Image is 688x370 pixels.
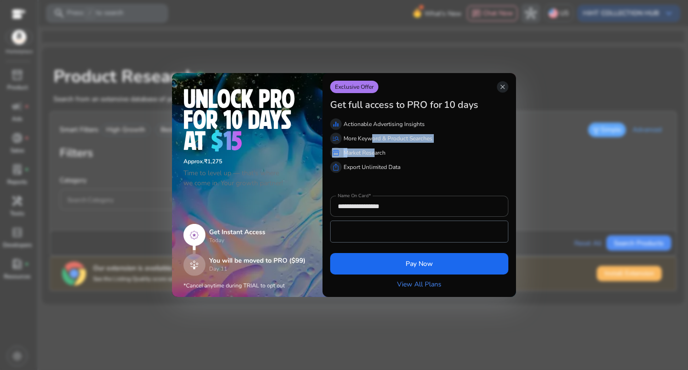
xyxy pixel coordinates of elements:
[330,81,378,93] p: Exclusive Offer
[397,279,441,289] a: View All Plans
[338,192,368,199] mat-label: Name On Card
[183,158,204,165] span: Approx.
[332,163,340,171] span: ios_share
[406,259,433,269] span: Pay Now
[344,120,425,128] p: Actionable Advertising Insights
[183,158,311,165] h6: ₹1,275
[444,99,478,111] h3: 10 days
[183,168,311,188] p: Time to level up — that's where we come in. Your growth partner!
[499,83,506,91] span: close
[332,120,340,128] span: equalizer
[330,253,508,275] button: Pay Now
[335,222,503,241] iframe: Secure card payment input frame
[330,99,442,111] h3: Get full access to PRO for
[332,149,340,157] span: storefront
[344,148,386,157] p: Market Research
[344,134,432,143] p: More Keyword & Product Searches
[344,163,400,171] p: Export Unlimited Data
[332,135,340,142] span: manage_search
